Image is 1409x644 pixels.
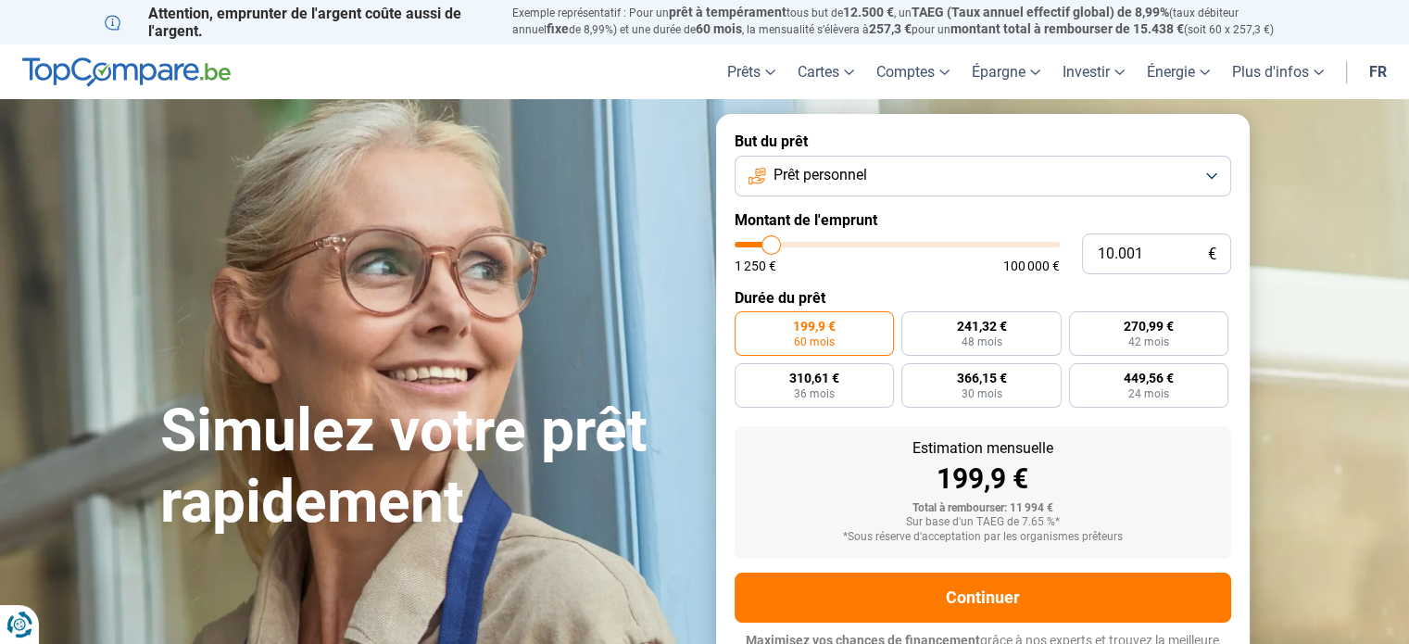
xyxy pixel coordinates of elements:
[1003,259,1060,272] span: 100 000 €
[1208,246,1216,262] span: €
[735,573,1231,623] button: Continuer
[749,516,1216,529] div: Sur base d'un TAEG de 7.65 %*
[1221,44,1335,99] a: Plus d'infos
[735,289,1231,307] label: Durée du prêt
[950,21,1184,36] span: montant total à rembourser de 15.438 €
[794,388,835,399] span: 36 mois
[774,165,867,185] span: Prêt personnel
[961,388,1001,399] span: 30 mois
[22,57,231,87] img: TopCompare
[735,133,1231,150] label: But du prêt
[865,44,961,99] a: Comptes
[793,320,836,333] span: 199,9 €
[961,44,1051,99] a: Épargne
[786,44,865,99] a: Cartes
[843,5,894,19] span: 12.500 €
[735,156,1231,196] button: Prêt personnel
[869,21,912,36] span: 257,3 €
[961,336,1001,347] span: 48 mois
[735,259,776,272] span: 1 250 €
[789,372,839,385] span: 310,61 €
[912,5,1169,19] span: TAEG (Taux annuel effectif global) de 8,99%
[1051,44,1136,99] a: Investir
[547,21,569,36] span: fixe
[1124,320,1174,333] span: 270,99 €
[696,21,742,36] span: 60 mois
[716,44,786,99] a: Prêts
[1124,372,1174,385] span: 449,56 €
[749,465,1216,493] div: 199,9 €
[1128,336,1169,347] span: 42 mois
[794,336,835,347] span: 60 mois
[1358,44,1398,99] a: fr
[669,5,786,19] span: prêt à tempérament
[956,320,1006,333] span: 241,32 €
[512,5,1305,38] p: Exemple représentatif : Pour un tous but de , un (taux débiteur annuel de 8,99%) et une durée de ...
[160,396,694,538] h1: Simulez votre prêt rapidement
[749,441,1216,456] div: Estimation mensuelle
[105,5,490,40] p: Attention, emprunter de l'argent coûte aussi de l'argent.
[735,211,1231,229] label: Montant de l'emprunt
[749,531,1216,544] div: *Sous réserve d'acceptation par les organismes prêteurs
[1136,44,1221,99] a: Énergie
[1128,388,1169,399] span: 24 mois
[749,502,1216,515] div: Total à rembourser: 11 994 €
[956,372,1006,385] span: 366,15 €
